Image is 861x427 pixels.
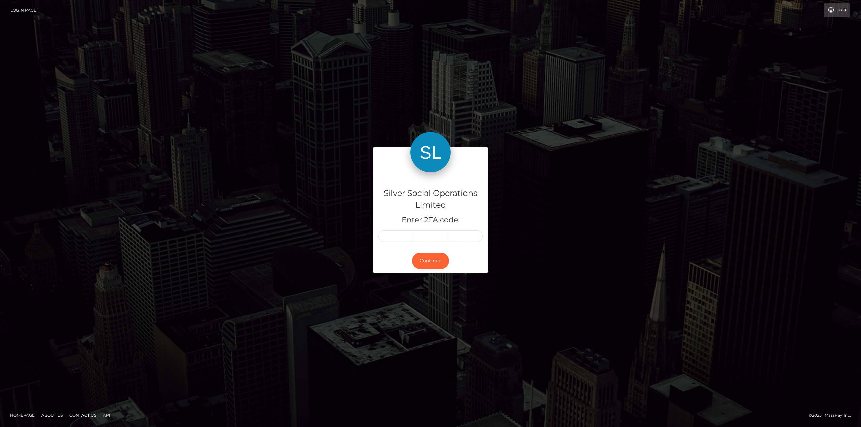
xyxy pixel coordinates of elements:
a: About Us [39,410,65,420]
h5: Enter 2FA code: [378,215,483,225]
a: Contact Us [67,410,99,420]
h4: Silver Social Operations Limited [378,187,483,211]
div: © 2025 , MassPay Inc. [809,412,856,419]
a: API [100,410,113,420]
a: Homepage [7,410,37,420]
a: Login [824,3,850,17]
button: Continue [412,253,449,269]
a: Login Page [10,3,36,17]
img: Silver Social Operations Limited [410,132,451,172]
